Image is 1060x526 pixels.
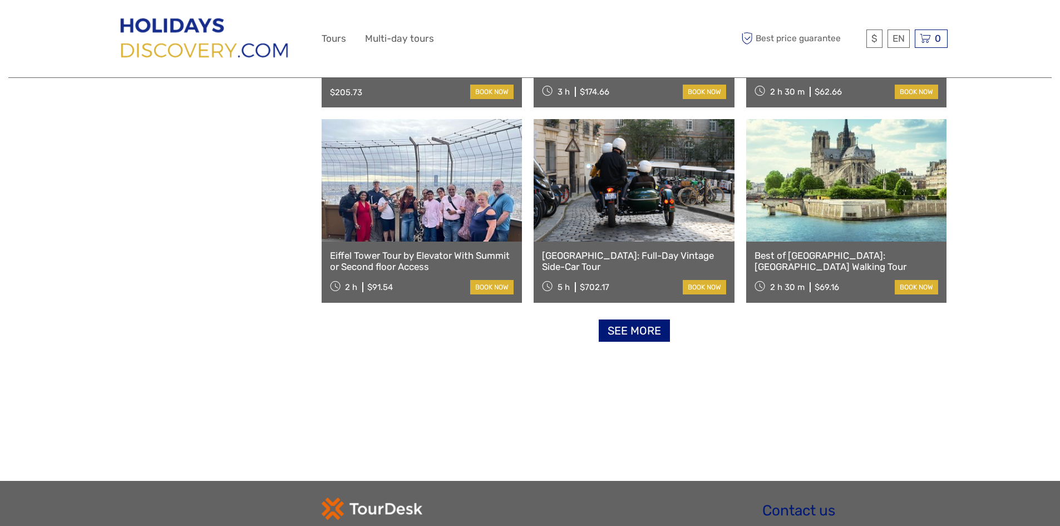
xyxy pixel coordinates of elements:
[367,282,393,292] div: $91.54
[762,502,948,520] h2: Contact us
[755,250,939,273] a: Best of [GEOGRAPHIC_DATA]: [GEOGRAPHIC_DATA] Walking Tour
[815,87,842,97] div: $62.66
[322,31,346,47] a: Tours
[558,87,570,97] span: 3 h
[365,31,434,47] a: Multi-day tours
[871,33,877,44] span: $
[580,282,609,292] div: $702.17
[739,30,864,48] span: Best price guarantee
[330,87,362,97] div: $205.73
[683,85,726,99] a: book now
[895,280,938,294] a: book now
[345,282,357,292] span: 2 h
[683,280,726,294] a: book now
[888,30,910,48] div: EN
[933,33,943,44] span: 0
[113,11,298,67] img: 2849-66674d71-96b1-4d9c-b928-d961c8bc93f0_logo_big.png
[770,87,805,97] span: 2 h 30 m
[815,282,839,292] div: $69.16
[16,19,126,28] p: We're away right now. Please check back later!
[470,280,514,294] a: book now
[599,319,670,342] a: See more
[895,85,938,99] a: book now
[580,87,609,97] div: $174.66
[558,282,570,292] span: 5 h
[542,250,726,273] a: [GEOGRAPHIC_DATA]: Full-Day Vintage Side-Car Tour
[322,498,422,520] img: td-logo-white.png
[128,17,141,31] button: Open LiveChat chat widget
[770,282,805,292] span: 2 h 30 m
[330,250,514,273] a: Eiffel Tower Tour by Elevator With Summit or Second floor Access
[470,85,514,99] a: book now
